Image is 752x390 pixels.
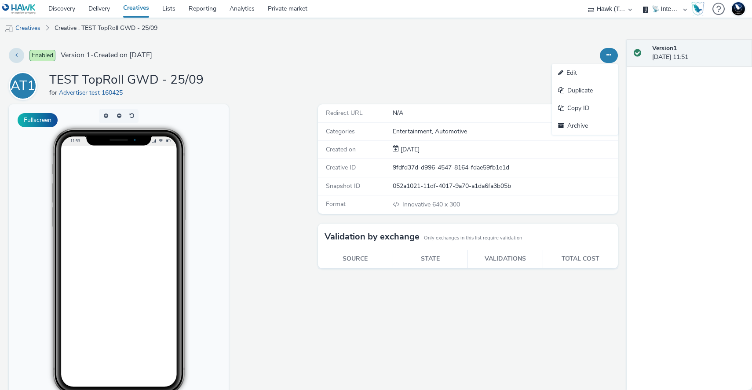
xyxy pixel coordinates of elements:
div: [DATE] 11:51 [652,44,745,62]
button: Fullscreen [18,113,58,127]
a: Hawk Academy [691,2,708,16]
div: Creation 25 September 2025, 11:51 [399,145,420,154]
span: Created on [326,145,356,154]
img: Support Hawk [732,2,745,15]
h3: Validation by exchange [325,230,420,243]
span: Version 1 - Created on [DATE] [61,50,152,60]
span: Innovative [402,200,432,209]
a: Advertiser test 160425 [59,88,126,97]
span: Snapshot ID [326,182,360,190]
span: 11:53 [62,34,71,39]
span: Format [326,200,346,208]
span: 640 x 300 [402,200,460,209]
a: Duplicate [552,82,618,99]
h1: TEST TopRoll GWD - 25/09 [49,72,204,88]
div: AT1 [11,74,35,98]
div: 052a1021-11df-4017-9a70-a1da6fa3b05b [393,182,617,191]
img: mobile [4,24,13,33]
th: Validations [468,250,543,268]
a: Edit [552,64,618,82]
th: Source [318,250,393,268]
span: Enabled [29,50,55,61]
a: AT1 [9,81,40,90]
th: Total cost [543,250,618,268]
a: Archive [552,117,618,135]
th: State [393,250,468,268]
a: Copy ID [552,99,618,117]
small: Only exchanges in this list require validation [424,235,522,242]
span: [DATE] [399,145,420,154]
span: Creative ID [326,163,356,172]
strong: Version 1 [652,44,677,52]
span: Categories [326,127,355,136]
img: Hawk Academy [691,2,705,16]
img: undefined Logo [2,4,36,15]
span: Redirect URL [326,109,363,117]
span: N/A [393,109,403,117]
div: Entertainment, Automotive [393,127,617,136]
div: 9fdfd37d-d996-4547-8164-fdae59fb1e1d [393,163,617,172]
span: for [49,88,59,97]
a: Creative : TEST TopRoll GWD - 25/09 [50,18,162,39]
